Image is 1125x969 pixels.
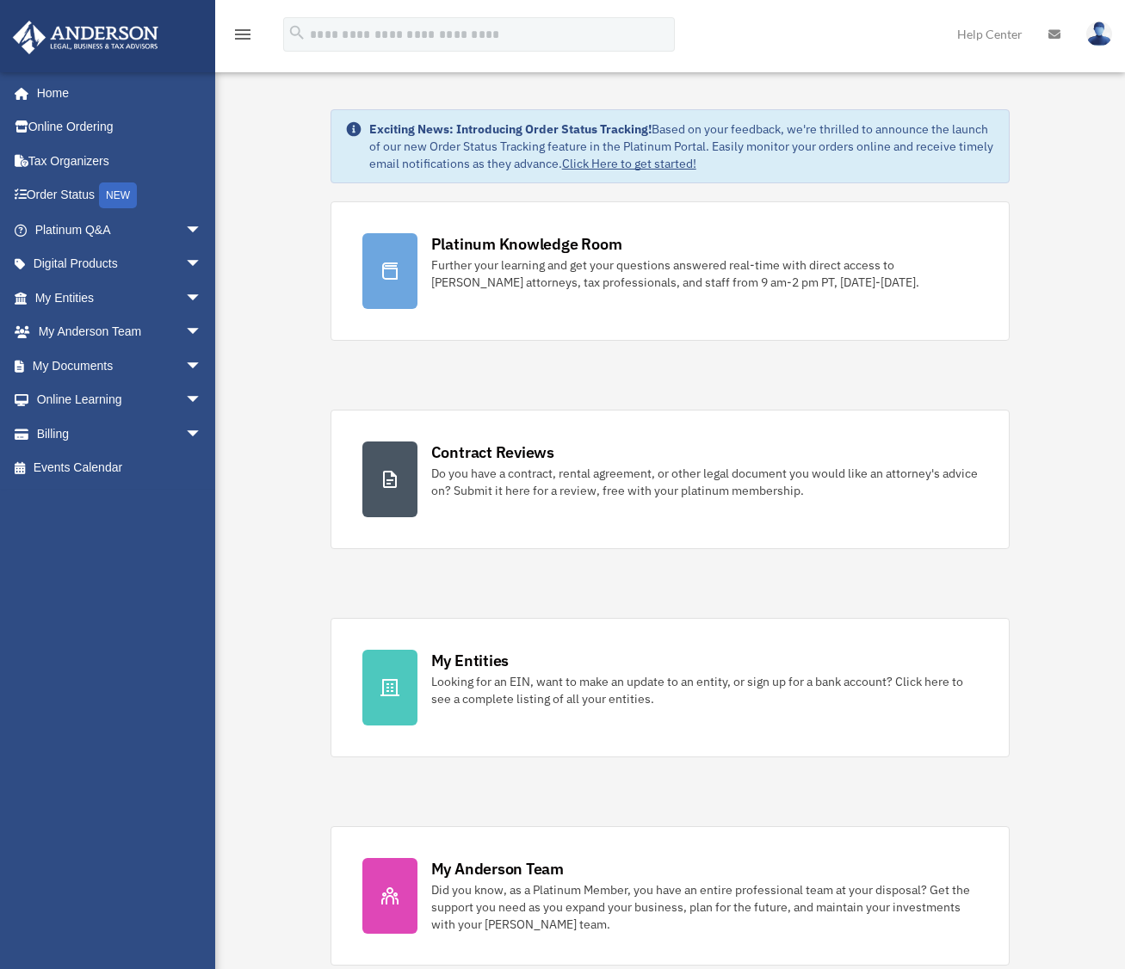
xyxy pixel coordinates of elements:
[431,673,979,707] div: Looking for an EIN, want to make an update to an entity, or sign up for a bank account? Click her...
[12,144,228,178] a: Tax Organizers
[185,315,219,350] span: arrow_drop_down
[431,256,979,291] div: Further your learning and get your questions answered real-time with direct access to [PERSON_NAM...
[12,417,228,451] a: Billingarrow_drop_down
[12,213,228,247] a: Platinum Q&Aarrow_drop_down
[185,281,219,316] span: arrow_drop_down
[185,213,219,248] span: arrow_drop_down
[431,441,554,463] div: Contract Reviews
[369,121,652,137] strong: Exciting News: Introducing Order Status Tracking!
[562,156,696,171] a: Click Here to get started!
[232,30,253,45] a: menu
[1086,22,1112,46] img: User Pic
[8,21,164,54] img: Anderson Advisors Platinum Portal
[331,618,1011,757] a: My Entities Looking for an EIN, want to make an update to an entity, or sign up for a bank accoun...
[12,383,228,417] a: Online Learningarrow_drop_down
[331,826,1011,966] a: My Anderson Team Did you know, as a Platinum Member, you have an entire professional team at your...
[12,76,219,110] a: Home
[12,451,228,485] a: Events Calendar
[12,110,228,145] a: Online Ordering
[12,315,228,349] a: My Anderson Teamarrow_drop_down
[331,201,1011,341] a: Platinum Knowledge Room Further your learning and get your questions answered real-time with dire...
[431,233,622,255] div: Platinum Knowledge Room
[431,858,564,880] div: My Anderson Team
[431,465,979,499] div: Do you have a contract, rental agreement, or other legal document you would like an attorney's ad...
[99,182,137,208] div: NEW
[431,650,509,671] div: My Entities
[287,23,306,42] i: search
[12,178,228,213] a: Order StatusNEW
[185,349,219,384] span: arrow_drop_down
[185,417,219,452] span: arrow_drop_down
[12,247,228,281] a: Digital Productsarrow_drop_down
[185,383,219,418] span: arrow_drop_down
[331,410,1011,549] a: Contract Reviews Do you have a contract, rental agreement, or other legal document you would like...
[185,247,219,282] span: arrow_drop_down
[232,24,253,45] i: menu
[369,120,996,172] div: Based on your feedback, we're thrilled to announce the launch of our new Order Status Tracking fe...
[12,281,228,315] a: My Entitiesarrow_drop_down
[431,881,979,933] div: Did you know, as a Platinum Member, you have an entire professional team at your disposal? Get th...
[12,349,228,383] a: My Documentsarrow_drop_down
